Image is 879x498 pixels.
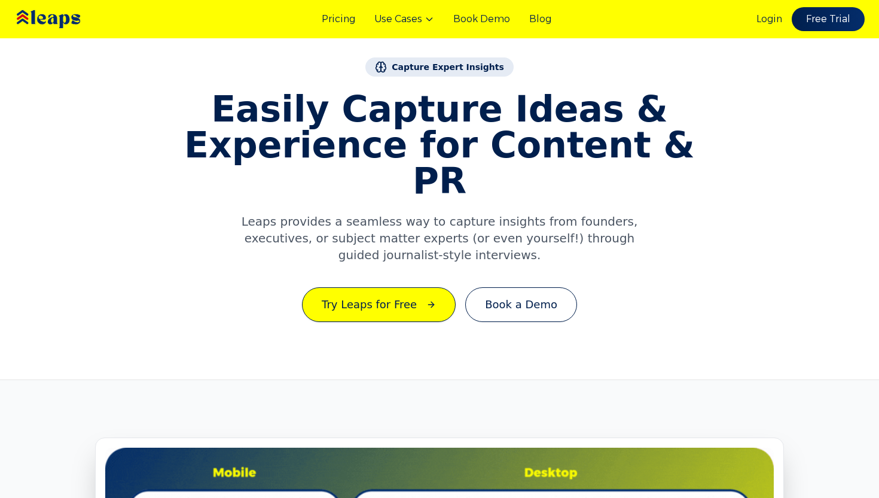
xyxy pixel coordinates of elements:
p: Leaps provides a seamless way to capture insights from founders, executives, or subject matter ex... [239,213,640,263]
a: Blog [529,12,551,26]
h1: Easily Capture Ideas & Experience for Content & PR [172,91,707,199]
a: Try Leaps for Free [302,287,456,322]
a: Book Demo [453,12,510,26]
div: Capture Expert Insights [365,57,514,77]
a: Book a Demo [465,287,577,322]
a: Login [756,12,782,26]
button: Use Cases [374,12,434,26]
a: Pricing [322,12,355,26]
a: Free Trial [792,7,865,31]
img: Leaps Logo [14,2,116,37]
